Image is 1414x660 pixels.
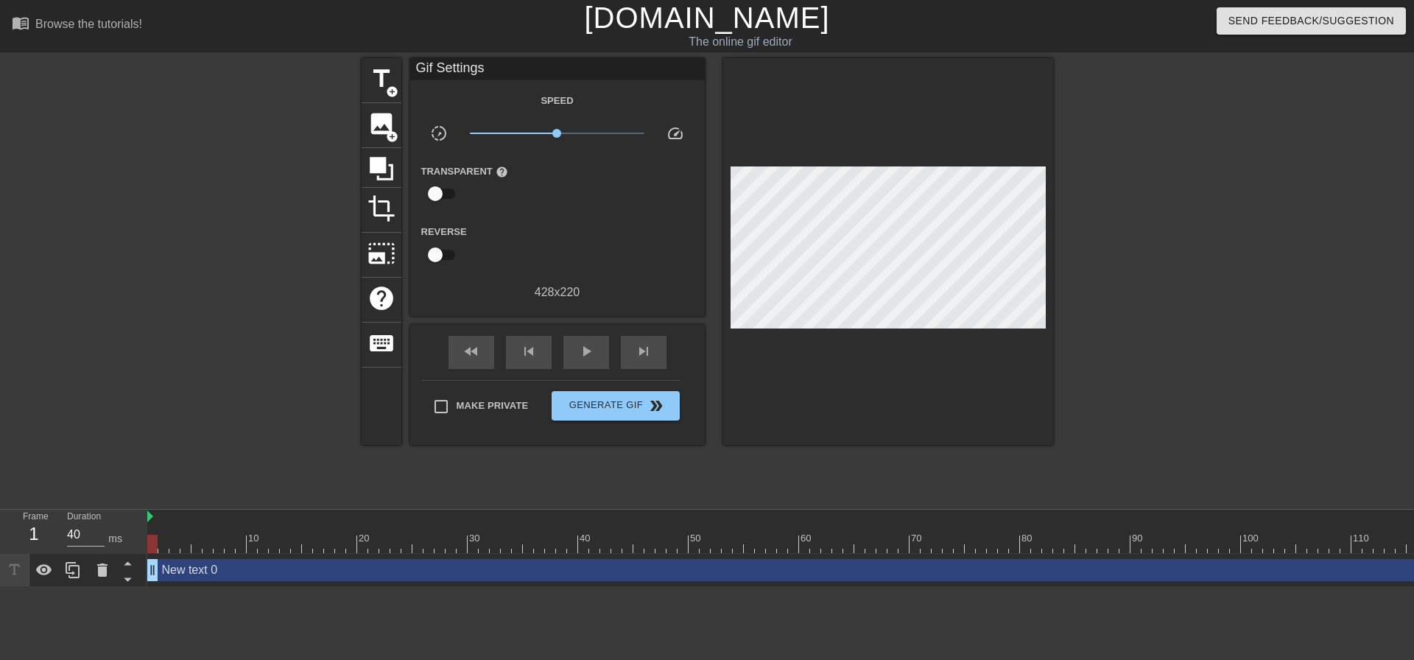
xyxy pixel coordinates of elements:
[367,194,395,222] span: crop
[557,397,673,415] span: Generate Gif
[145,563,160,577] span: drag_handle
[386,130,398,143] span: add_circle
[386,85,398,98] span: add_circle
[1217,7,1406,35] button: Send Feedback/Suggestion
[12,14,142,37] a: Browse the tutorials!
[1353,531,1371,546] div: 110
[552,391,679,421] button: Generate Gif
[577,343,595,360] span: play_arrow
[690,531,703,546] div: 50
[541,94,573,108] label: Speed
[457,399,529,413] span: Make Private
[801,531,814,546] div: 60
[248,531,261,546] div: 10
[359,531,372,546] div: 20
[635,343,653,360] span: skip_next
[410,58,705,80] div: Gif Settings
[410,284,705,301] div: 428 x 220
[367,239,395,267] span: photo_size_select_large
[367,65,395,93] span: title
[421,225,467,239] label: Reverse
[911,531,924,546] div: 70
[462,343,480,360] span: fast_rewind
[12,14,29,32] span: menu_book
[666,124,684,142] span: speed
[108,531,122,547] div: ms
[12,510,56,552] div: Frame
[430,124,448,142] span: slow_motion_video
[479,33,1002,51] div: The online gif editor
[35,18,142,30] div: Browse the tutorials!
[1132,531,1145,546] div: 90
[496,166,508,178] span: help
[1242,531,1261,546] div: 100
[520,343,538,360] span: skip_previous
[367,284,395,312] span: help
[469,531,482,546] div: 30
[367,329,395,357] span: keyboard
[23,521,45,547] div: 1
[584,1,829,34] a: [DOMAIN_NAME]
[367,110,395,138] span: image
[647,397,665,415] span: double_arrow
[67,513,101,522] label: Duration
[1021,531,1035,546] div: 80
[421,164,508,179] label: Transparent
[1228,12,1394,30] span: Send Feedback/Suggestion
[580,531,593,546] div: 40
